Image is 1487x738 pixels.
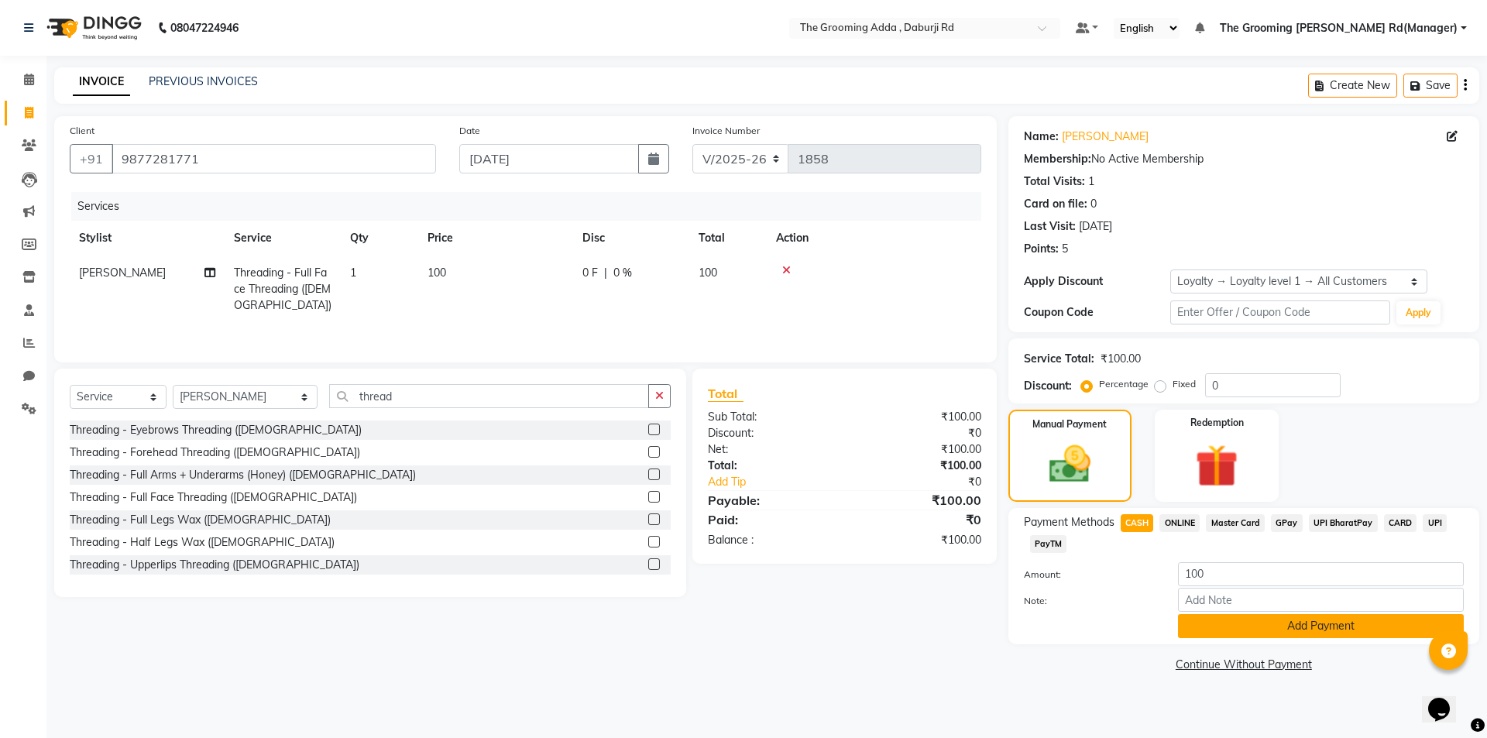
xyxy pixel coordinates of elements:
label: Date [459,124,480,138]
div: Total Visits: [1024,173,1085,190]
span: Threading - Full Face Threading ([DEMOGRAPHIC_DATA]) [234,266,331,312]
div: Threading - Full Arms + Underarms (Honey) ([DEMOGRAPHIC_DATA]) [70,467,416,483]
a: Continue Without Payment [1011,657,1476,673]
div: ₹100.00 [844,491,992,510]
div: ₹100.00 [844,409,992,425]
span: The Grooming [PERSON_NAME] Rd(Manager) [1220,20,1458,36]
span: CARD [1384,514,1417,532]
div: Card on file: [1024,196,1087,212]
div: Coupon Code [1024,304,1170,321]
label: Client [70,124,94,138]
div: 1 [1088,173,1094,190]
img: _cash.svg [1036,441,1104,488]
th: Qty [341,221,418,256]
span: PayTM [1030,535,1067,553]
label: Note: [1012,594,1166,608]
div: Threading - Full Face Threading ([DEMOGRAPHIC_DATA]) [70,489,357,506]
span: [PERSON_NAME] [79,266,166,280]
th: Service [225,221,341,256]
div: Total: [696,458,844,474]
div: ₹100.00 [844,458,992,474]
div: [DATE] [1079,218,1112,235]
div: Net: [696,441,844,458]
span: Total [708,386,743,402]
span: 100 [428,266,446,280]
span: CASH [1121,514,1154,532]
th: Price [418,221,573,256]
th: Stylist [70,221,225,256]
div: Sub Total: [696,409,844,425]
div: ₹0 [844,510,992,529]
img: _gift.svg [1182,439,1252,493]
div: Threading - Eyebrows Threading ([DEMOGRAPHIC_DATA]) [70,422,362,438]
label: Redemption [1190,416,1244,430]
input: Search or Scan [329,384,649,408]
th: Disc [573,221,689,256]
span: 100 [699,266,717,280]
div: 5 [1062,241,1068,257]
div: Points: [1024,241,1059,257]
span: Payment Methods [1024,514,1114,530]
div: 0 [1090,196,1097,212]
div: Last Visit: [1024,218,1076,235]
a: Add Tip [696,474,869,490]
div: ₹100.00 [844,441,992,458]
b: 08047224946 [170,6,239,50]
input: Search by Name/Mobile/Email/Code [112,144,436,173]
div: ₹100.00 [1101,351,1141,367]
span: Master Card [1206,514,1265,532]
span: GPay [1271,514,1303,532]
div: Threading - Full Legs Wax ([DEMOGRAPHIC_DATA]) [70,512,331,528]
div: Paid: [696,510,844,529]
img: logo [39,6,146,50]
span: 0 F [582,265,598,281]
span: 0 % [613,265,632,281]
div: ₹0 [869,474,992,490]
div: Payable: [696,491,844,510]
label: Invoice Number [692,124,760,138]
label: Amount: [1012,568,1166,582]
iframe: chat widget [1422,676,1472,723]
span: | [604,265,607,281]
th: Total [689,221,767,256]
button: Save [1403,74,1458,98]
button: Create New [1308,74,1397,98]
div: ₹0 [844,425,992,441]
div: Discount: [1024,378,1072,394]
a: INVOICE [73,68,130,96]
button: Add Payment [1178,614,1464,638]
span: UPI [1423,514,1447,532]
th: Action [767,221,981,256]
label: Percentage [1099,377,1149,391]
label: Fixed [1173,377,1196,391]
div: Threading - Half Legs Wax ([DEMOGRAPHIC_DATA]) [70,534,335,551]
span: 1 [350,266,356,280]
div: Threading - Upperlips Threading ([DEMOGRAPHIC_DATA]) [70,557,359,573]
div: Services [71,192,993,221]
button: +91 [70,144,113,173]
span: UPI BharatPay [1309,514,1378,532]
div: ₹100.00 [844,532,992,548]
div: Service Total: [1024,351,1094,367]
span: ONLINE [1159,514,1200,532]
button: Apply [1396,301,1441,324]
div: Name: [1024,129,1059,145]
a: [PERSON_NAME] [1062,129,1149,145]
a: PREVIOUS INVOICES [149,74,258,88]
input: Amount [1178,562,1464,586]
label: Manual Payment [1032,417,1107,431]
div: Balance : [696,532,844,548]
div: Discount: [696,425,844,441]
div: Apply Discount [1024,273,1170,290]
div: Threading - Forehead Threading ([DEMOGRAPHIC_DATA]) [70,445,360,461]
div: No Active Membership [1024,151,1464,167]
div: Membership: [1024,151,1091,167]
input: Add Note [1178,588,1464,612]
input: Enter Offer / Coupon Code [1170,300,1390,324]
